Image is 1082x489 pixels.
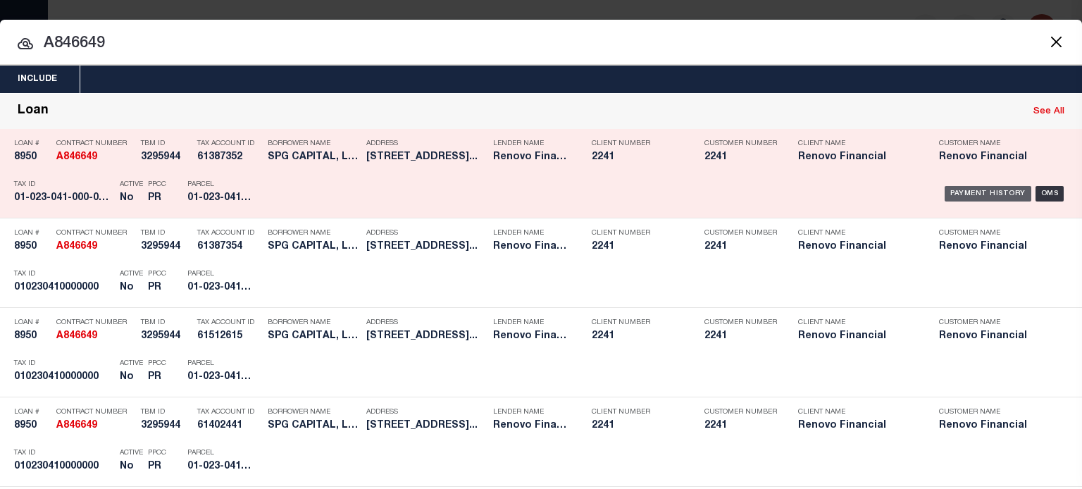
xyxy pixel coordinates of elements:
[704,408,777,416] p: Customer Number
[56,241,134,253] h5: A846649
[187,192,251,204] h5: 01-023-041-000-0000
[14,180,113,189] p: Tax ID
[592,151,683,163] h5: 2241
[14,140,49,148] p: Loan #
[148,371,166,383] h5: PR
[14,151,49,163] h5: 8950
[704,229,777,237] p: Customer Number
[798,420,918,432] h5: Renovo Financial
[493,408,571,416] p: Lender Name
[798,330,918,342] h5: Renovo Financial
[592,318,683,327] p: Client Number
[120,449,143,457] p: Active
[187,371,251,383] h5: 01-023-041-000-0000
[268,229,359,237] p: Borrower Name
[366,151,486,163] h5: 1506 Sycamore Street Harrisburg...
[939,318,1059,327] p: Customer Name
[56,331,97,341] strong: A846649
[56,421,97,431] strong: A846649
[592,330,683,342] h5: 2241
[148,270,166,278] p: PPCC
[120,359,143,368] p: Active
[187,461,251,473] h5: 01-023-041-000-0000
[120,270,143,278] p: Active
[14,282,113,294] h5: 010230410000000
[18,104,49,120] div: Loan
[14,371,113,383] h5: 010230410000000
[197,408,261,416] p: Tax Account ID
[14,408,49,416] p: Loan #
[14,270,113,278] p: Tax ID
[268,151,359,163] h5: SPG CAPITAL, LLC
[187,270,251,278] p: Parcel
[187,180,251,189] p: Parcel
[939,151,1059,163] h5: Renovo Financial
[704,420,775,432] h5: 2241
[798,318,918,327] p: Client Name
[197,140,261,148] p: Tax Account ID
[268,140,359,148] p: Borrower Name
[704,140,777,148] p: Customer Number
[14,461,113,473] h5: 010230410000000
[493,241,571,253] h5: Renovo Financial
[197,151,261,163] h5: 61387352
[939,420,1059,432] h5: Renovo Financial
[141,318,190,327] p: TBM ID
[141,229,190,237] p: TBM ID
[592,241,683,253] h5: 2241
[1033,107,1064,116] a: See All
[187,282,251,294] h5: 01-023-041-000-0000
[493,420,571,432] h5: Renovo Financial
[268,330,359,342] h5: SPG CAPITAL, LLC
[1036,186,1064,202] div: OMS
[56,140,134,148] p: Contract Number
[120,282,141,294] h5: No
[268,408,359,416] p: Borrower Name
[141,408,190,416] p: TBM ID
[366,241,486,253] h5: 1506 Sycamore Street Harrisburg...
[366,318,486,327] p: Address
[56,318,134,327] p: Contract Number
[366,420,486,432] h5: 1506 Sycamore Street Harrisburg...
[187,449,251,457] p: Parcel
[141,241,190,253] h5: 3295944
[592,229,683,237] p: Client Number
[141,140,190,148] p: TBM ID
[704,318,777,327] p: Customer Number
[120,371,141,383] h5: No
[141,330,190,342] h5: 3295944
[14,359,113,368] p: Tax ID
[493,151,571,163] h5: Renovo Financial
[148,461,166,473] h5: PR
[148,180,166,189] p: PPCC
[14,420,49,432] h5: 8950
[120,180,143,189] p: Active
[1047,32,1065,51] button: Close
[798,151,918,163] h5: Renovo Financial
[14,318,49,327] p: Loan #
[14,449,113,457] p: Tax ID
[14,229,49,237] p: Loan #
[56,242,97,252] strong: A846649
[120,192,141,204] h5: No
[704,241,775,253] h5: 2241
[366,229,486,237] p: Address
[939,408,1059,416] p: Customer Name
[798,229,918,237] p: Client Name
[56,408,134,416] p: Contract Number
[798,408,918,416] p: Client Name
[187,359,251,368] p: Parcel
[148,192,166,204] h5: PR
[148,449,166,457] p: PPCC
[798,140,918,148] p: Client Name
[592,408,683,416] p: Client Number
[493,140,571,148] p: Lender Name
[268,420,359,432] h5: SPG CAPITAL, LLC
[197,229,261,237] p: Tax Account ID
[14,241,49,253] h5: 8950
[592,420,683,432] h5: 2241
[366,408,486,416] p: Address
[366,140,486,148] p: Address
[268,318,359,327] p: Borrower Name
[197,420,261,432] h5: 61402441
